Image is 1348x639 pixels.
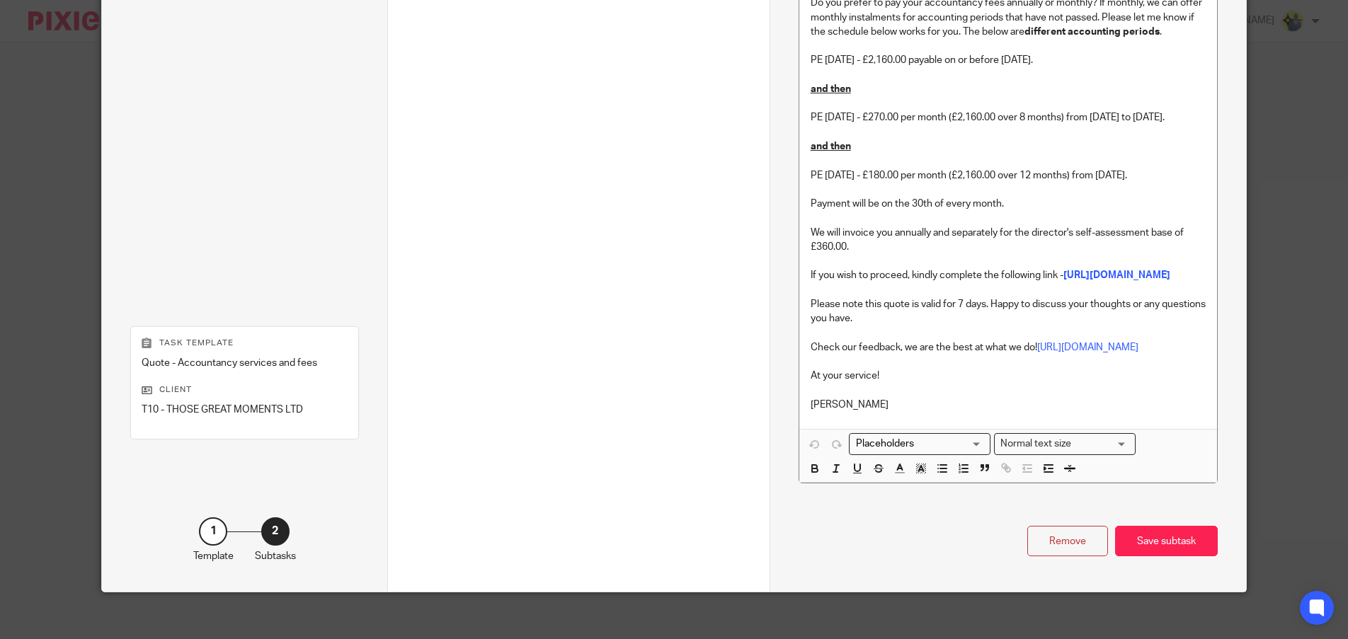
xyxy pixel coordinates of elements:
[811,226,1206,255] p: We will invoice you annually and separately for the director's self-assessment base of £360.00.
[851,437,982,451] input: Search for option
[849,433,990,455] div: Placeholders
[1027,526,1108,556] div: Remove
[193,549,234,563] p: Template
[998,437,1075,451] span: Normal text size
[142,356,348,370] p: Quote - Accountancy services and fees
[994,433,1136,455] div: Text styles
[811,398,1206,412] p: [PERSON_NAME]
[261,517,290,546] div: 2
[811,297,1206,326] p: Please note this quote is valid for 7 days. Happy to discuss your thoughts or any questions you h...
[811,369,1206,383] p: At your service!
[1037,342,1138,352] a: [URL][DOMAIN_NAME]
[811,168,1206,183] p: PE [DATE] - £180.00 per month (£2,160.00 over 12 months) from [DATE].
[849,433,990,455] div: Search for option
[811,110,1206,125] p: PE [DATE] - £270.00 per month (£2,160.00 over 8 months) from [DATE] to [DATE].
[811,53,1206,67] p: PE [DATE] - £2,160.00 payable on or before [DATE].
[811,84,851,94] u: and then
[811,197,1206,211] p: Payment will be on the 30th of every month.
[142,403,348,417] p: T10 - THOSE GREAT MOMENTS LTD
[811,340,1206,355] p: Check our feedback, we are the best at what we do!
[1076,437,1127,451] input: Search for option
[199,517,227,546] div: 1
[1024,27,1160,37] strong: different accounting periods
[1115,526,1218,556] div: Save subtask
[142,384,348,396] p: Client
[142,338,348,349] p: Task template
[811,268,1206,282] p: If you wish to proceed, kindly complete the following link -
[255,549,296,563] p: Subtasks
[994,433,1136,455] div: Search for option
[1063,270,1170,280] a: [URL][DOMAIN_NAME]
[811,142,851,151] u: and then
